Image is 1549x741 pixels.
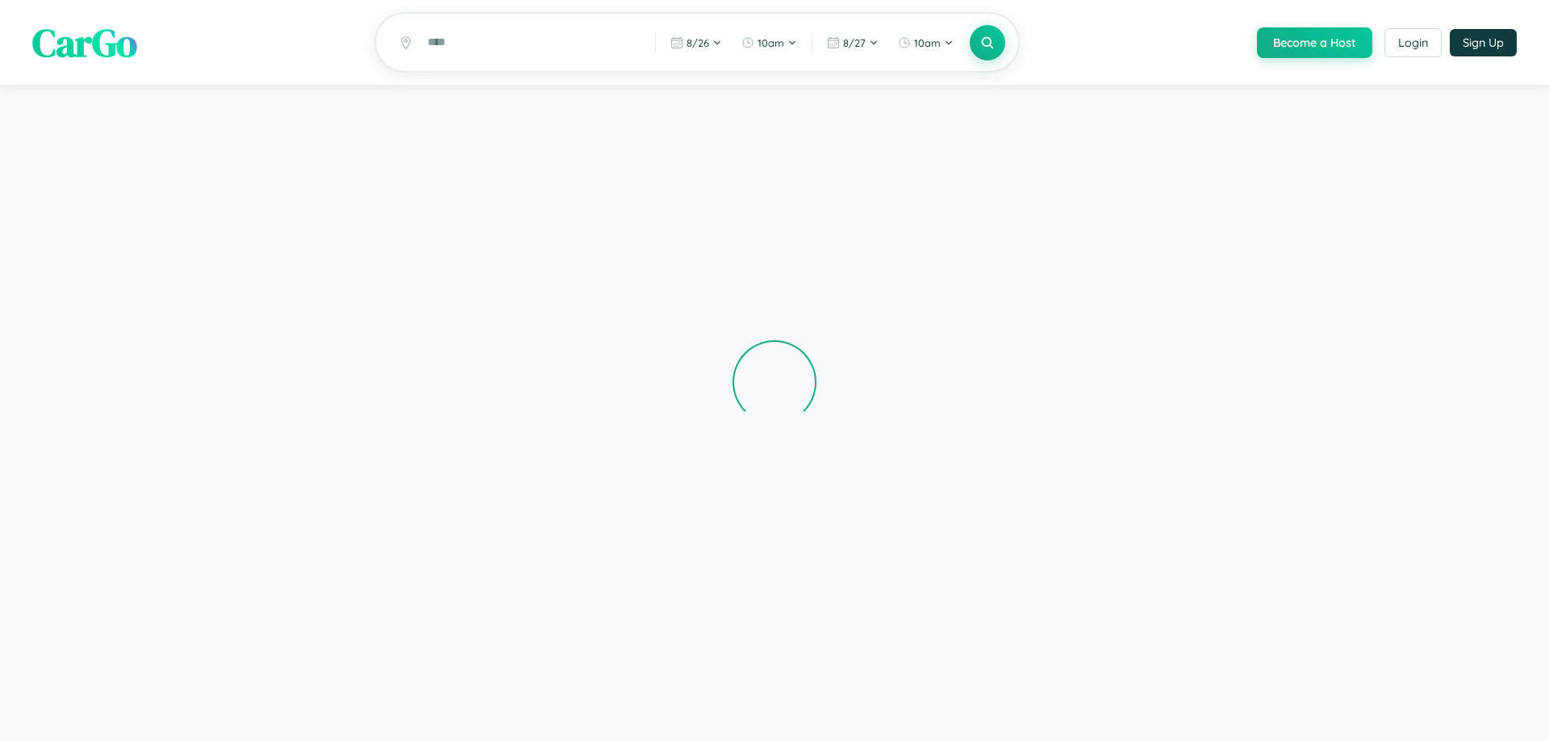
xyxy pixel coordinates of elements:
[819,30,887,56] button: 8/27
[733,30,805,56] button: 10am
[687,36,709,49] span: 8 / 26
[758,36,784,49] span: 10am
[890,30,962,56] button: 10am
[662,30,730,56] button: 8/26
[1257,27,1372,58] button: Become a Host
[32,16,137,69] span: CarGo
[843,36,866,49] span: 8 / 27
[1384,28,1442,57] button: Login
[914,36,941,49] span: 10am
[1450,29,1517,56] button: Sign Up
